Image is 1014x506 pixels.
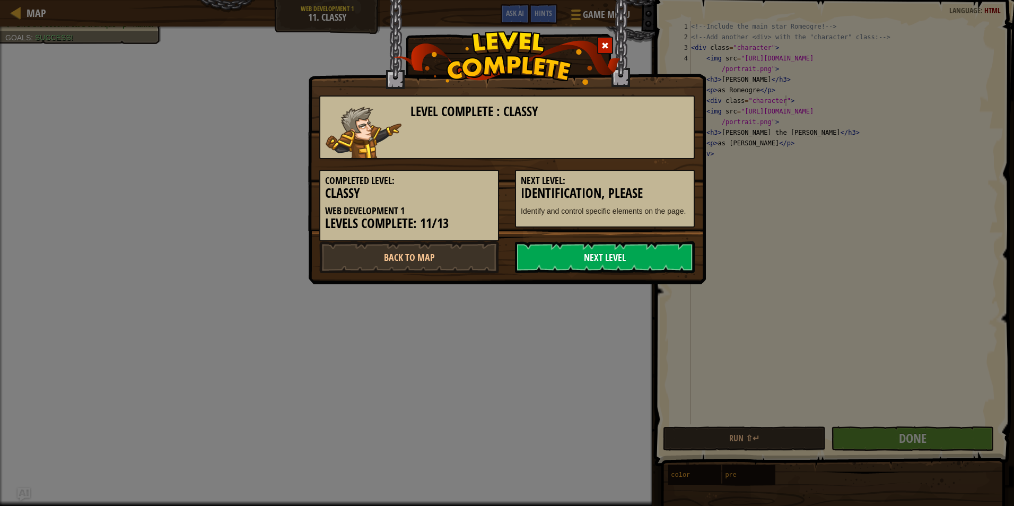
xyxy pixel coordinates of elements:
img: level_complete.png [394,31,621,85]
h5: Completed Level: [325,176,493,186]
a: Back to Map [319,241,499,273]
h5: Next Level: [521,176,689,186]
h3: Identification, Please [521,186,689,200]
a: Next Level [515,241,695,273]
h3: Level Complete : Classy [410,104,689,119]
h3: Levels Complete: 11/13 [325,216,493,231]
p: Identify and control specific elements on the page. [521,206,689,216]
h3: Classy [325,186,493,200]
img: knight.png [326,107,402,158]
h5: Web Development 1 [325,206,493,216]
